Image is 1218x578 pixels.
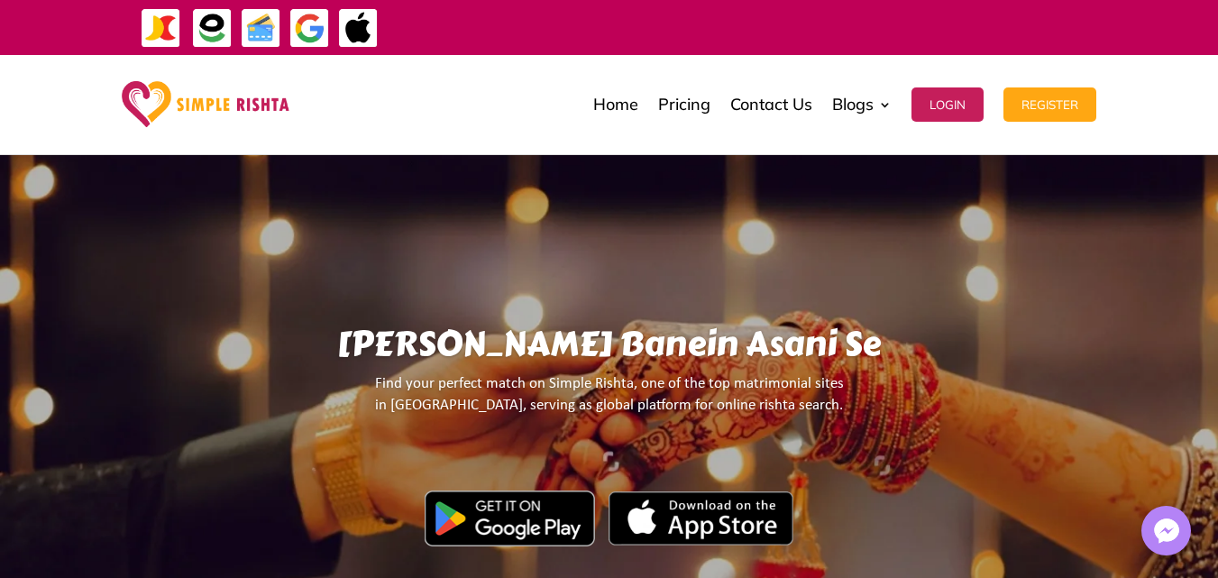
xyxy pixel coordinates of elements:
[192,8,233,49] img: EasyPaisa-icon
[658,60,710,150] a: Pricing
[141,8,181,49] img: JazzCash-icon
[159,324,1059,373] h1: [PERSON_NAME] Banein Asani Se
[425,491,595,546] img: Google Play
[1003,60,1096,150] a: Register
[1149,513,1185,549] img: Messenger
[911,87,984,122] button: Login
[832,60,892,150] a: Blogs
[289,8,330,49] img: GooglePay-icon
[730,60,812,150] a: Contact Us
[1003,87,1096,122] button: Register
[911,60,984,150] a: Login
[593,60,638,150] a: Home
[159,373,1059,432] p: Find your perfect match on Simple Rishta, one of the top matrimonial sites in [GEOGRAPHIC_DATA], ...
[241,8,281,49] img: Credit Cards
[338,8,379,49] img: ApplePay-icon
